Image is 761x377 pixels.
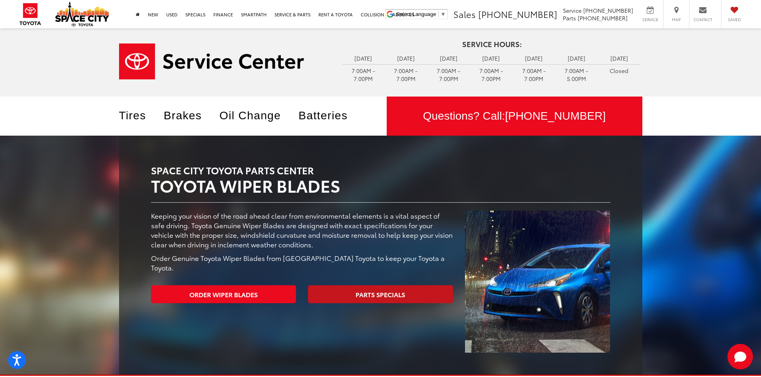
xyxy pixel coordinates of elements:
[119,109,158,122] a: Tires
[308,285,453,303] a: Parts Specials
[693,17,712,22] span: Contact
[119,43,330,79] a: Service Center | Space City Toyota in Humble TX
[583,6,633,14] span: [PHONE_NUMBER]
[342,52,385,64] td: [DATE]
[385,52,427,64] td: [DATE]
[441,11,446,17] span: ▼
[55,2,109,26] img: Space City Toyota
[387,97,642,136] a: Questions? Call:[PHONE_NUMBER]
[555,52,598,64] td: [DATE]
[298,109,360,122] a: Batteries
[151,285,296,303] a: Order Wiper Blades
[151,211,453,249] p: Keeping your vision of the road ahead clear from environmental elements is a vital aspect of safe...
[342,40,642,48] h4: Service Hours:
[513,64,555,85] td: 7:00AM - 7:00PM
[119,43,304,79] img: Service Center | Space City Toyota in Humble TX
[470,52,513,64] td: [DATE]
[478,8,557,20] span: [PHONE_NUMBER]
[555,64,598,85] td: 7:00AM - 5:00PM
[151,163,314,177] span: Space City Toyota Parts Center
[470,64,513,85] td: 7:00AM - 7:00PM
[465,211,610,353] img: Toyota Wiper Blades | Space City Toyota in Humble TX
[668,17,685,22] span: Map
[725,17,743,22] span: Saved
[598,52,640,64] td: [DATE]
[598,64,640,77] td: Closed
[513,52,555,64] td: [DATE]
[164,109,214,122] a: Brakes
[396,11,436,17] span: Select Language
[578,14,628,22] span: [PHONE_NUMBER]
[396,11,446,17] a: Select Language​
[727,344,753,369] button: Toggle Chat Window
[151,158,610,194] h2: Toyota Wiper Blades
[427,52,470,64] td: [DATE]
[453,8,476,20] span: Sales
[151,253,453,272] p: Order Genuine Toyota Wiper Blades from [GEOGRAPHIC_DATA] Toyota to keep your Toyota a Toyota.
[505,110,606,122] span: [PHONE_NUMBER]
[385,64,427,85] td: 7:00AM - 7:00PM
[219,109,293,122] a: Oil Change
[563,14,576,22] span: Parts
[387,97,642,136] div: Questions? Call:
[342,64,385,85] td: 7:00AM - 7:00PM
[641,17,659,22] span: Service
[427,64,470,85] td: 7:00AM - 7:00PM
[563,6,582,14] span: Service
[727,344,753,369] svg: Start Chat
